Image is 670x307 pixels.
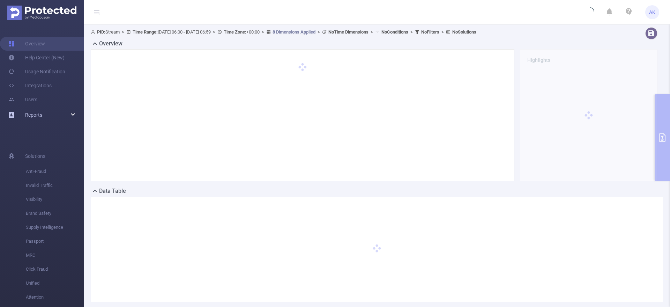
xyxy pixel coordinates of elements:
span: Visibility [26,192,84,206]
a: Users [8,93,37,107]
span: > [368,29,375,35]
b: No Solutions [452,29,476,35]
b: No Conditions [381,29,408,35]
span: > [408,29,415,35]
a: Integrations [8,79,52,93]
span: Brand Safety [26,206,84,220]
span: Supply Intelligence [26,220,84,234]
span: Solutions [25,149,45,163]
b: Time Range: [133,29,158,35]
span: Stream [DATE] 06:00 - [DATE] 06:59 +00:00 [91,29,476,35]
h2: Data Table [99,187,126,195]
span: MRC [26,248,84,262]
b: No Filters [421,29,439,35]
b: No Time Dimensions [328,29,368,35]
i: icon: user [91,30,97,34]
span: Reports [25,112,42,118]
span: Invalid Traffic [26,178,84,192]
a: Overview [8,37,45,51]
a: Usage Notification [8,65,65,79]
span: Unified [26,276,84,290]
a: Reports [25,108,42,122]
b: Time Zone: [224,29,246,35]
span: AK [649,5,655,19]
span: Anti-Fraud [26,165,84,178]
span: > [120,29,126,35]
u: 8 Dimensions Applied [273,29,315,35]
span: Attention [26,290,84,304]
span: > [439,29,446,35]
i: icon: loading [586,7,594,17]
span: Click Fraud [26,262,84,276]
span: > [211,29,217,35]
span: Passport [26,234,84,248]
span: > [315,29,322,35]
span: > [260,29,266,35]
b: PID: [97,29,105,35]
h2: Overview [99,39,122,48]
a: Help Center (New) [8,51,65,65]
img: Protected Media [7,6,76,20]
